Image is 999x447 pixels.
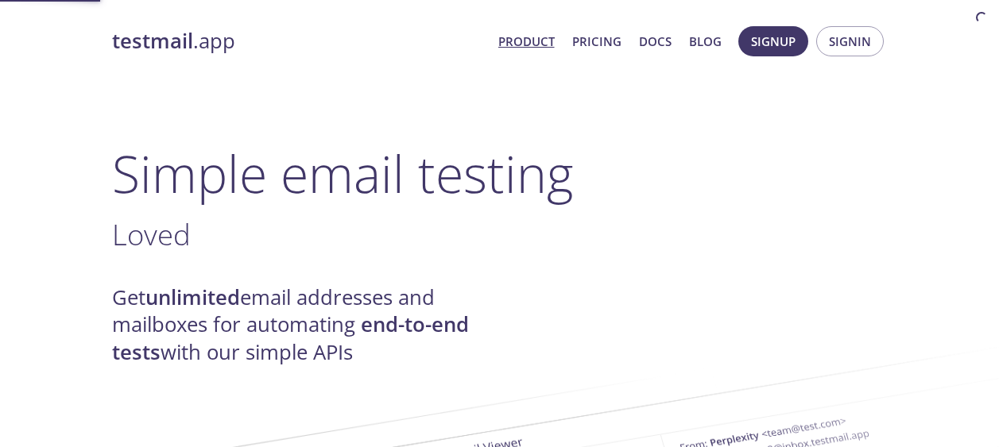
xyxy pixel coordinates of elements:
[112,28,486,55] a: testmail.app
[572,31,621,52] a: Pricing
[751,31,796,52] span: Signup
[689,31,722,52] a: Blog
[112,214,191,254] span: Loved
[112,143,888,204] h1: Simple email testing
[112,310,469,365] strong: end-to-end tests
[498,31,555,52] a: Product
[829,31,871,52] span: Signin
[145,283,240,311] strong: unlimited
[639,31,672,52] a: Docs
[112,27,193,55] strong: testmail
[112,284,500,366] h4: Get email addresses and mailboxes for automating with our simple APIs
[816,26,884,56] button: Signin
[738,26,808,56] button: Signup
